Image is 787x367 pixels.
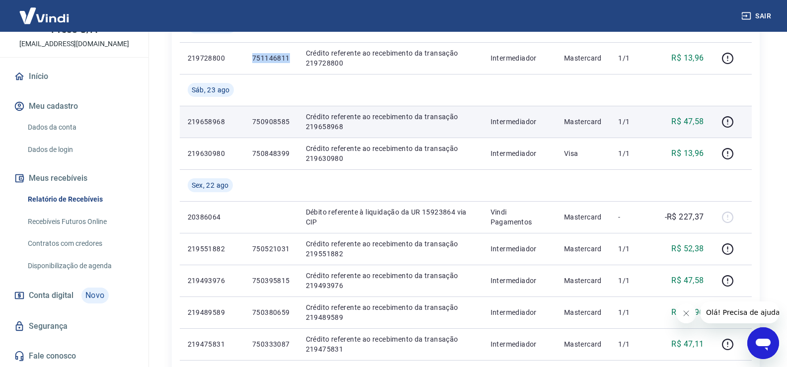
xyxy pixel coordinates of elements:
p: R$ 13,96 [671,52,704,64]
p: 219475831 [188,339,236,349]
p: -R$ 227,37 [665,211,704,223]
iframe: Mensagem da empresa [700,301,779,323]
p: 219658968 [188,117,236,127]
p: Débito referente à liquidação da UR 15923864 via CIP [306,207,475,227]
p: Crédito referente ao recebimento da transação 219493976 [306,271,475,291]
p: Intermediador [491,339,548,349]
a: Dados da conta [24,117,137,138]
p: 1/1 [618,339,647,349]
p: Crédito referente ao recebimento da transação 219630980 [306,144,475,163]
p: Mastercard [564,276,603,286]
button: Sair [739,7,775,25]
iframe: Fechar mensagem [676,303,696,323]
p: 750848399 [252,148,290,158]
p: 219728800 [188,53,236,63]
p: Mastercard [564,244,603,254]
a: Conta digitalNovo [12,284,137,307]
a: Segurança [12,315,137,337]
span: Conta digital [29,289,73,302]
p: 1/1 [618,148,647,158]
img: Vindi [12,0,76,31]
p: 219551882 [188,244,236,254]
a: Início [12,66,137,87]
p: Crédito referente ao recebimento da transação 219489589 [306,302,475,322]
p: Crédito referente ao recebimento da transação 219658968 [306,112,475,132]
p: Vindi Pagamentos [491,207,548,227]
button: Meu cadastro [12,95,137,117]
p: Intermediador [491,148,548,158]
p: Mastercard [564,339,603,349]
p: 1/1 [618,117,647,127]
p: Crédito referente ao recebimento da transação 219728800 [306,48,475,68]
iframe: Botão para abrir a janela de mensagens [747,327,779,359]
p: Visa [564,148,603,158]
p: 750908585 [252,117,290,127]
p: Mastercard [564,212,603,222]
p: Intermediador [491,276,548,286]
p: 750380659 [252,307,290,317]
p: 751146811 [252,53,290,63]
p: 219493976 [188,276,236,286]
p: 219630980 [188,148,236,158]
p: 1/1 [618,307,647,317]
a: Fale conosco [12,345,137,367]
p: R$ 47,58 [671,116,704,128]
p: Editora e Gráfica Paraná Press S/A [8,14,141,35]
span: Sex, 22 ago [192,180,229,190]
p: - [618,212,647,222]
p: Mastercard [564,117,603,127]
p: Crédito referente ao recebimento da transação 219475831 [306,334,475,354]
p: Intermediador [491,307,548,317]
a: Relatório de Recebíveis [24,189,137,210]
p: 750333087 [252,339,290,349]
a: Dados de login [24,140,137,160]
p: Intermediador [491,117,548,127]
p: R$ 52,38 [671,243,704,255]
p: 219489589 [188,307,236,317]
span: Novo [81,288,109,303]
a: Contratos com credores [24,233,137,254]
span: Sáb, 23 ago [192,85,230,95]
p: Mastercard [564,53,603,63]
p: [EMAIL_ADDRESS][DOMAIN_NAME] [19,39,129,49]
p: R$ 47,58 [671,275,704,287]
p: R$ 13,96 [671,147,704,159]
p: Crédito referente ao recebimento da transação 219551882 [306,239,475,259]
p: 1/1 [618,244,647,254]
span: Olá! Precisa de ajuda? [6,7,83,15]
p: 20386064 [188,212,236,222]
p: R$ 47,11 [671,338,704,350]
button: Meus recebíveis [12,167,137,189]
a: Disponibilização de agenda [24,256,137,276]
p: R$ 13,96 [671,306,704,318]
p: 750395815 [252,276,290,286]
p: 1/1 [618,276,647,286]
p: Mastercard [564,307,603,317]
p: 1/1 [618,53,647,63]
p: Intermediador [491,244,548,254]
p: 750521031 [252,244,290,254]
p: Intermediador [491,53,548,63]
a: Recebíveis Futuros Online [24,212,137,232]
